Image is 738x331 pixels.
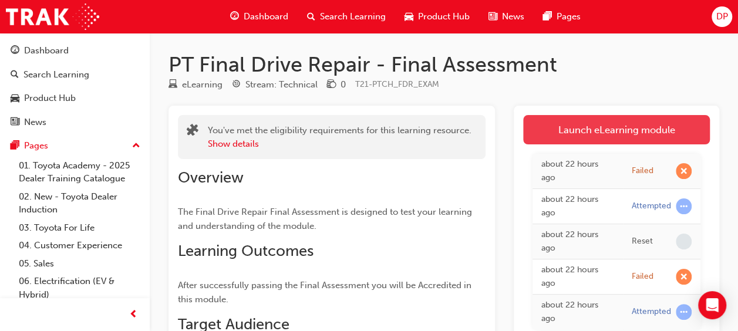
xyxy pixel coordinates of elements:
div: Attempted [632,306,671,318]
a: 02. New - Toyota Dealer Induction [14,188,145,219]
div: Tue Sep 30 2025 16:03:03 GMT+0800 (Australian Western Standard Time) [541,193,614,219]
span: money-icon [327,80,336,90]
div: Tue Sep 30 2025 16:05:02 GMT+0800 (Australian Western Standard Time) [541,158,614,184]
div: Failed [632,271,653,282]
span: prev-icon [129,308,138,322]
h1: PT Final Drive Repair - Final Assessment [169,52,719,77]
span: DP [716,10,727,23]
span: car-icon [405,9,413,24]
div: Attempted [632,201,671,212]
div: Search Learning [23,68,89,82]
div: Open Intercom Messenger [698,291,726,319]
a: Product Hub [5,87,145,109]
div: Tue Sep 30 2025 16:02:31 GMT+0800 (Australian Western Standard Time) [541,264,614,290]
a: 03. Toyota For Life [14,219,145,237]
img: Trak [6,4,99,30]
div: Stream: Technical [245,78,318,92]
span: learningRecordVerb_NONE-icon [676,234,692,249]
span: News [502,10,524,23]
a: 04. Customer Experience [14,237,145,255]
span: pages-icon [11,141,19,151]
div: Tue Sep 30 2025 16:03:02 GMT+0800 (Australian Western Standard Time) [541,228,614,255]
div: Dashboard [24,44,69,58]
span: car-icon [11,93,19,104]
span: learningResourceType_ELEARNING-icon [169,80,177,90]
button: Pages [5,135,145,157]
a: pages-iconPages [534,5,590,29]
div: 0 [341,78,346,92]
div: Price [327,77,346,92]
div: Type [169,77,223,92]
a: 06. Electrification (EV & Hybrid) [14,272,145,303]
a: News [5,112,145,133]
div: Pages [24,139,48,153]
span: news-icon [488,9,497,24]
a: guage-iconDashboard [221,5,298,29]
span: guage-icon [230,9,239,24]
div: News [24,116,46,129]
span: guage-icon [11,46,19,56]
span: Pages [557,10,581,23]
div: Tue Sep 30 2025 15:50:56 GMT+0800 (Australian Western Standard Time) [541,299,614,325]
a: Dashboard [5,40,145,62]
span: search-icon [11,70,19,80]
span: Search Learning [320,10,386,23]
div: You've met the eligibility requirements for this learning resource. [208,124,471,150]
button: DP [712,6,732,27]
span: puzzle-icon [187,125,198,139]
div: Failed [632,165,653,177]
a: car-iconProduct Hub [395,5,479,29]
span: learningRecordVerb_FAIL-icon [676,163,692,179]
span: pages-icon [543,9,552,24]
span: target-icon [232,80,241,90]
span: Overview [178,168,244,187]
a: 05. Sales [14,255,145,273]
a: 01. Toyota Academy - 2025 Dealer Training Catalogue [14,157,145,188]
a: search-iconSearch Learning [298,5,395,29]
span: Learning Outcomes [178,242,314,260]
span: The Final Drive Repair Final Assessment is designed to test your learning and understanding of th... [178,207,474,231]
span: learningRecordVerb_ATTEMPT-icon [676,304,692,320]
span: Dashboard [244,10,288,23]
div: eLearning [182,78,223,92]
div: Reset [632,236,653,247]
span: learningRecordVerb_ATTEMPT-icon [676,198,692,214]
a: Search Learning [5,64,145,86]
span: Learning resource code [355,79,439,89]
button: Show details [208,137,259,151]
a: Launch eLearning module [523,115,710,144]
span: search-icon [307,9,315,24]
span: Product Hub [418,10,470,23]
span: news-icon [11,117,19,128]
div: Stream [232,77,318,92]
div: Product Hub [24,92,76,105]
button: DashboardSearch LearningProduct HubNews [5,38,145,135]
span: learningRecordVerb_FAIL-icon [676,269,692,285]
span: After successfully passing the Final Assessment you will be Accredited in this module. [178,280,474,305]
span: up-icon [132,139,140,154]
a: news-iconNews [479,5,534,29]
